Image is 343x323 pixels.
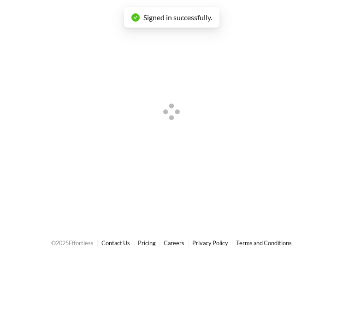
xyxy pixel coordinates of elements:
span: Signed in successfully. [143,13,212,22]
a: Pricing [138,239,156,247]
a: Privacy Policy [192,239,228,247]
a: Terms and Conditions [236,239,292,247]
span: check-circle [131,13,140,22]
span: © 2025 Effortless [51,239,94,247]
a: Contact Us [101,239,130,247]
a: Careers [164,239,184,247]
